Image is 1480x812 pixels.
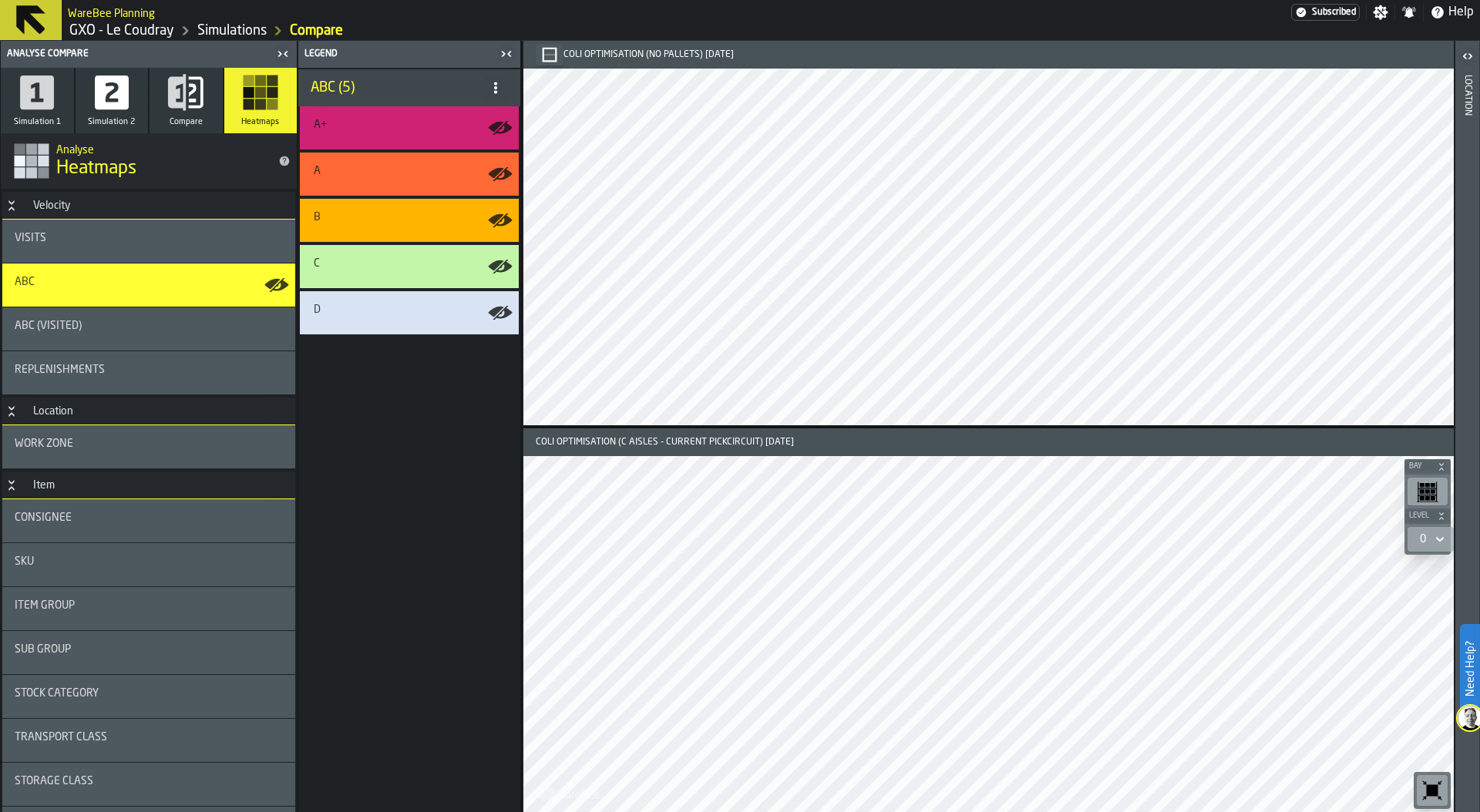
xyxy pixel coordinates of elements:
[24,200,79,212] div: Velocity
[15,687,99,700] span: Stock Category
[2,543,295,586] div: stat-SKU
[536,437,994,448] div: Coli Optimisation (C Aisles - Current PickCircuit) [DATE]
[15,555,34,568] span: SKU
[68,22,1474,40] nav: Breadcrumb
[15,232,46,244] span: Visits
[1367,5,1394,20] label: button-toggle-Settings
[496,45,517,63] label: button-toggle-Close me
[488,199,513,242] label: button-toggle-Show on Map
[15,599,283,612] div: Title
[314,119,506,131] div: Title
[15,276,283,288] div: Title
[314,211,506,223] div: Title
[1291,4,1360,21] div: Menu Subscription
[1414,772,1451,809] div: button-toolbar-undefined
[15,232,283,244] div: Title
[314,304,506,316] div: Title
[1404,475,1451,508] div: button-toolbar-undefined
[15,512,283,524] div: Title
[314,165,506,177] div: Title
[68,5,155,20] h2: Sub Title
[300,106,519,149] div: stat-A+
[15,438,283,450] div: Title
[24,479,64,492] div: Item
[2,307,295,351] div: stat-ABC (Visited)
[241,117,279,127] span: Heatmaps
[1291,4,1360,21] a: link-to-/wh/i/efd9e906-5eb9-41af-aac9-d3e075764b8d/settings/billing
[2,631,295,674] div: stat-Sub Group
[1420,533,1426,545] div: DropdownMenuValue-
[2,398,295,425] h3: title-section-Location
[197,22,267,39] a: link-to-/wh/i/efd9e906-5eb9-41af-aac9-d3e075764b8d
[1455,41,1479,812] header: Location
[15,775,283,787] div: Title
[15,320,283,332] div: Title
[2,763,295,806] div: stat-Storage Class
[2,587,295,630] div: stat-Item Group
[2,351,295,394] div: stat-Replenishments
[264,263,289,307] label: button-toggle-Show on Map
[314,257,506,270] div: Title
[1461,626,1478,712] label: Need Help?
[1424,3,1480,22] label: button-toggle-Help
[1420,778,1445,803] svg: Reset zoom and position
[2,425,295,468] div: stat-Work Zone
[311,79,483,96] div: ABC (5)
[15,364,283,376] div: Title
[300,245,519,288] div: stat-C
[488,106,513,149] label: button-toggle-Show on Map
[300,153,519,196] div: stat-A
[563,49,1007,60] div: Coli Optimisation (No Pallets) [DATE]
[2,675,295,718] div: stat-Stock Category
[15,599,75,612] span: Item Group
[15,555,283,568] div: Title
[1395,5,1423,20] label: button-toggle-Notifications
[15,775,93,787] span: Storage Class
[24,405,82,418] div: Location
[526,778,614,809] a: logo-header
[15,438,73,450] span: Work Zone
[1,133,297,189] div: title-Heatmaps
[1406,512,1434,520] span: Level
[2,192,295,220] h3: title-section-Velocity
[314,211,321,223] span: B
[4,49,272,59] div: Analyse compare
[1404,508,1451,524] button: button-
[15,687,283,700] div: Title
[1404,459,1451,475] button: button-
[1312,7,1356,18] span: Subscribed
[1,41,297,68] header: Analyse compare
[314,257,320,270] span: C
[14,117,61,127] span: Simulation 1
[1457,44,1478,72] label: button-toggle-Open
[1462,72,1473,808] div: Location
[15,643,283,656] div: Title
[301,49,496,59] div: Legend
[15,364,105,376] span: Replenishments
[15,731,283,743] div: Title
[2,719,295,762] div: stat-Transport Class
[2,220,295,263] div: stat-Visits
[15,276,35,288] span: ABC
[290,22,343,39] a: link-to-/wh/i/efd9e906-5eb9-41af-aac9-d3e075764b8d
[2,200,21,212] button: Button-Velocity-open
[314,119,327,131] span: A+
[15,320,82,332] span: ABC (Visited)
[536,44,563,65] button: button-
[69,22,174,39] a: link-to-/wh/i/efd9e906-5eb9-41af-aac9-d3e075764b8d
[15,643,71,656] span: Sub Group
[2,263,295,307] div: stat-ABC
[1448,3,1474,22] span: Help
[15,512,72,524] span: Consignee
[2,499,295,542] div: stat-Consignee
[300,199,519,242] div: stat-B
[314,304,321,316] span: D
